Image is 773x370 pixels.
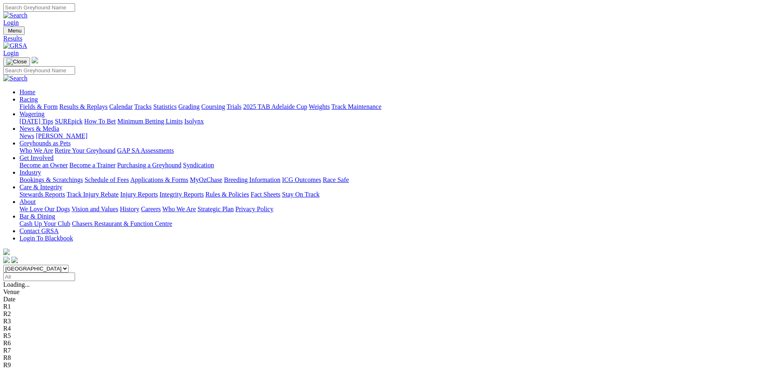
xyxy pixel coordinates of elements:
img: facebook.svg [3,257,10,263]
a: Isolynx [184,118,204,125]
a: Applications & Forms [130,176,188,183]
img: Search [3,75,28,82]
a: How To Bet [84,118,116,125]
img: GRSA [3,42,27,50]
img: Search [3,12,28,19]
a: Careers [141,206,161,212]
a: Care & Integrity [19,184,62,190]
a: Wagering [19,110,45,117]
a: Login [3,50,19,56]
div: R1 [3,303,770,310]
div: Industry [19,176,770,184]
a: Schedule of Fees [84,176,129,183]
a: Become an Owner [19,162,68,169]
div: R2 [3,310,770,318]
div: Care & Integrity [19,191,770,198]
a: Injury Reports [120,191,158,198]
a: Syndication [183,162,214,169]
a: Who We Are [162,206,196,212]
div: News & Media [19,132,770,140]
a: Login [3,19,19,26]
a: Become a Trainer [69,162,116,169]
button: Toggle navigation [3,57,30,66]
a: Rules & Policies [205,191,249,198]
a: Track Injury Rebate [67,191,118,198]
a: Tracks [134,103,152,110]
a: Get Involved [19,154,54,161]
a: Privacy Policy [235,206,273,212]
a: [DATE] Tips [19,118,53,125]
a: About [19,198,36,205]
input: Search [3,3,75,12]
a: GAP SA Assessments [117,147,174,154]
a: Fact Sheets [251,191,280,198]
span: Loading... [3,281,30,288]
a: Minimum Betting Limits [117,118,183,125]
a: Greyhounds as Pets [19,140,71,147]
a: History [120,206,139,212]
div: R9 [3,361,770,369]
a: Chasers Restaurant & Function Centre [72,220,172,227]
img: twitter.svg [11,257,18,263]
a: Integrity Reports [159,191,204,198]
a: Results [3,35,770,42]
a: [PERSON_NAME] [36,132,87,139]
a: Contact GRSA [19,227,58,234]
div: Get Involved [19,162,770,169]
div: R8 [3,354,770,361]
a: MyOzChase [190,176,222,183]
a: Race Safe [323,176,349,183]
a: SUREpick [55,118,82,125]
span: Menu [8,28,22,34]
img: Close [6,58,27,65]
div: R4 [3,325,770,332]
div: Date [3,296,770,303]
a: Stewards Reports [19,191,65,198]
a: Weights [309,103,330,110]
a: Login To Blackbook [19,235,73,242]
a: Fields & Form [19,103,58,110]
a: 2025 TAB Adelaide Cup [243,103,307,110]
div: Racing [19,103,770,110]
a: Grading [179,103,200,110]
div: Venue [3,288,770,296]
a: Track Maintenance [332,103,381,110]
a: Coursing [201,103,225,110]
div: R7 [3,347,770,354]
a: We Love Our Dogs [19,206,70,212]
div: R5 [3,332,770,340]
a: ICG Outcomes [282,176,321,183]
a: Bar & Dining [19,213,55,220]
a: Trials [226,103,241,110]
div: Bar & Dining [19,220,770,227]
a: Vision and Values [71,206,118,212]
a: Calendar [109,103,133,110]
div: R3 [3,318,770,325]
div: Wagering [19,118,770,125]
a: Who We Are [19,147,53,154]
a: Strategic Plan [198,206,234,212]
input: Select date [3,273,75,281]
a: Industry [19,169,41,176]
a: Home [19,89,35,95]
a: Results & Replays [59,103,108,110]
a: Purchasing a Greyhound [117,162,181,169]
a: Retire Your Greyhound [55,147,116,154]
img: logo-grsa-white.png [3,249,10,255]
div: About [19,206,770,213]
a: Racing [19,96,38,103]
img: logo-grsa-white.png [32,57,38,63]
div: Greyhounds as Pets [19,147,770,154]
a: News & Media [19,125,59,132]
a: Statistics [153,103,177,110]
button: Toggle navigation [3,26,25,35]
input: Search [3,66,75,75]
div: R6 [3,340,770,347]
a: Cash Up Your Club [19,220,70,227]
a: Bookings & Scratchings [19,176,83,183]
a: Breeding Information [224,176,280,183]
a: News [19,132,34,139]
a: Stay On Track [282,191,319,198]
